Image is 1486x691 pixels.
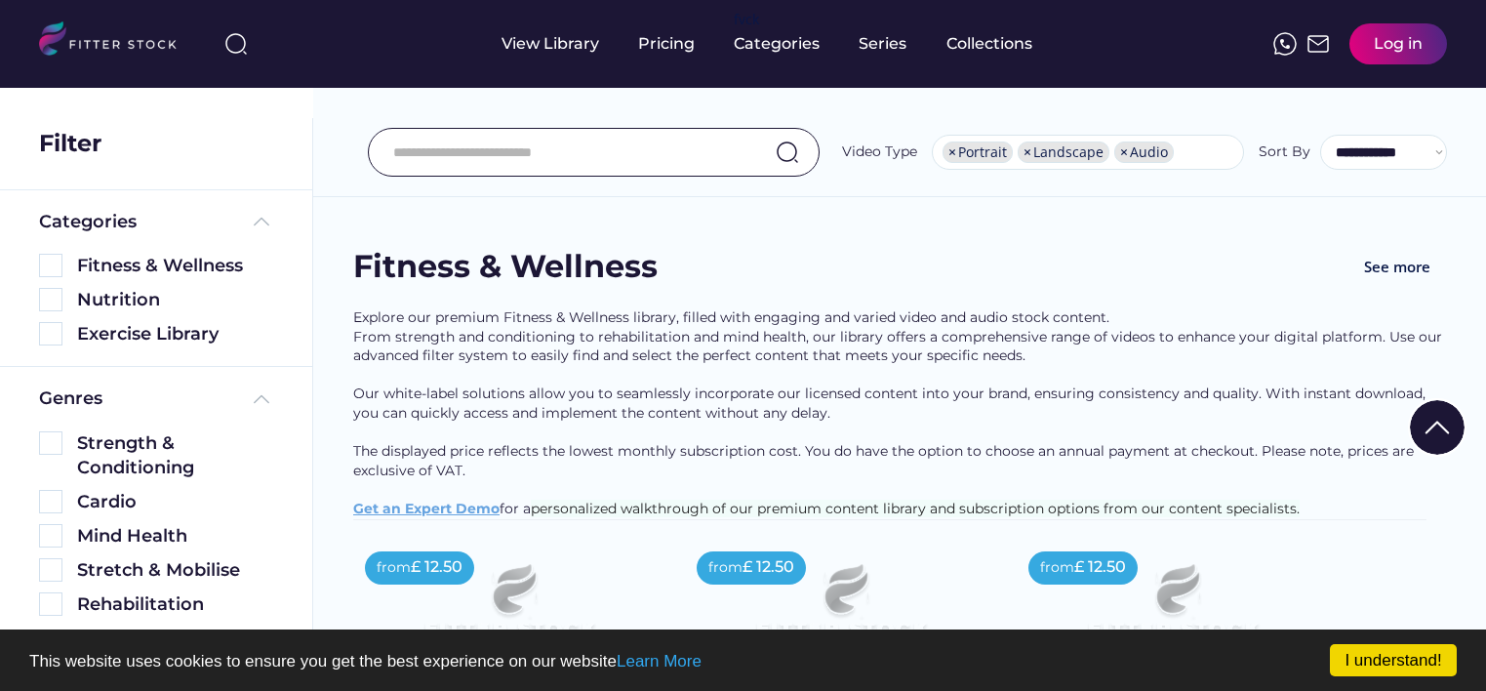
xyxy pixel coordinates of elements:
[39,322,62,345] img: Rectangle%205126.svg
[1330,644,1457,676] a: I understand!
[502,33,599,55] div: View Library
[716,540,966,680] img: Frame%2079%20%281%29.svg
[943,142,1013,163] li: Portrait
[39,21,193,61] img: LOGO.svg
[1048,540,1298,680] img: Frame%2079%20%281%29.svg
[39,490,62,513] img: Rectangle%205126.svg
[77,592,273,617] div: Rehabilitation
[1024,145,1031,159] span: ×
[29,653,1457,670] p: This website uses cookies to ensure you get the best experience on our website
[77,524,273,549] div: Mind Health
[77,558,273,583] div: Stretch & Mobilise
[77,288,273,312] div: Nutrition
[946,33,1032,55] div: Collections
[353,245,658,289] div: Fitness & Wellness
[353,442,1418,479] span: The displayed price reflects the lowest monthly subscription cost. You do have the option to choo...
[1273,32,1297,56] img: meteor-icons_whatsapp%20%281%29.svg
[384,540,634,680] img: Frame%2079%20%281%29.svg
[77,254,273,278] div: Fitness & Wellness
[734,33,820,55] div: Categories
[776,141,799,164] img: search-normal.svg
[1306,32,1330,56] img: Frame%2051.svg
[39,558,62,582] img: Rectangle%205126.svg
[224,32,248,56] img: search-normal%203.svg
[1374,33,1423,55] div: Log in
[1074,556,1126,578] div: £ 12.50
[39,592,62,616] img: Rectangle%205126.svg
[617,652,702,671] a: Learn More
[77,431,273,480] div: Strength & Conditioning
[948,145,956,159] span: ×
[1114,142,1174,163] li: Audio
[1259,142,1310,162] div: Sort By
[859,33,907,55] div: Series
[377,558,411,578] div: from
[39,288,62,311] img: Rectangle%205126.svg
[250,387,273,411] img: Frame%20%285%29.svg
[1040,558,1074,578] div: from
[638,33,695,55] div: Pricing
[39,386,102,411] div: Genres
[531,500,1300,517] span: personalized walkthrough of our premium content library and subscription options from our content...
[39,431,62,455] img: Rectangle%205126.svg
[77,322,273,346] div: Exercise Library
[77,490,273,514] div: Cardio
[39,524,62,548] img: Rectangle%205126.svg
[250,210,273,233] img: Frame%20%285%29.svg
[1410,400,1465,455] img: Group%201000002322%20%281%29.svg
[39,127,101,160] div: Filter
[1120,145,1128,159] span: ×
[734,10,759,29] div: fvck
[39,254,62,277] img: Rectangle%205126.svg
[353,500,500,517] a: Get an Expert Demo
[1348,245,1446,289] button: See more
[842,142,917,162] div: Video Type
[411,556,462,578] div: £ 12.50
[353,308,1446,519] div: Explore our premium Fitness & Wellness library, filled with engaging and varied video and audio s...
[39,210,137,234] div: Categories
[1018,142,1109,163] li: Landscape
